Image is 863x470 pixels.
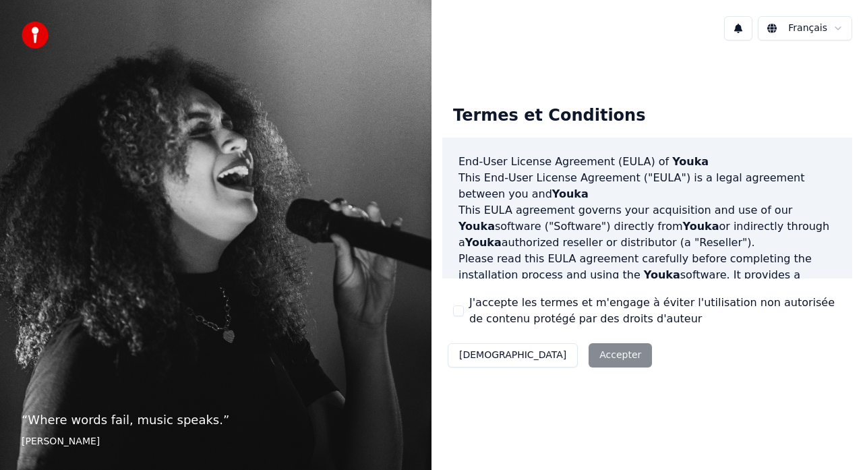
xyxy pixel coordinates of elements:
[458,220,495,233] span: Youka
[644,268,680,281] span: Youka
[22,435,410,448] footer: [PERSON_NAME]
[469,295,841,327] label: J'accepte les termes et m'engage à éviter l'utilisation non autorisée de contenu protégé par des ...
[458,154,836,170] h3: End-User License Agreement (EULA) of
[22,411,410,430] p: “ Where words fail, music speaks. ”
[458,202,836,251] p: This EULA agreement governs your acquisition and use of our software ("Software") directly from o...
[442,94,656,138] div: Termes et Conditions
[448,343,578,368] button: [DEMOGRAPHIC_DATA]
[458,170,836,202] p: This End-User License Agreement ("EULA") is a legal agreement between you and
[672,155,709,168] span: Youka
[22,22,49,49] img: youka
[683,220,719,233] span: Youka
[465,236,502,249] span: Youka
[458,251,836,316] p: Please read this EULA agreement carefully before completing the installation process and using th...
[552,187,589,200] span: Youka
